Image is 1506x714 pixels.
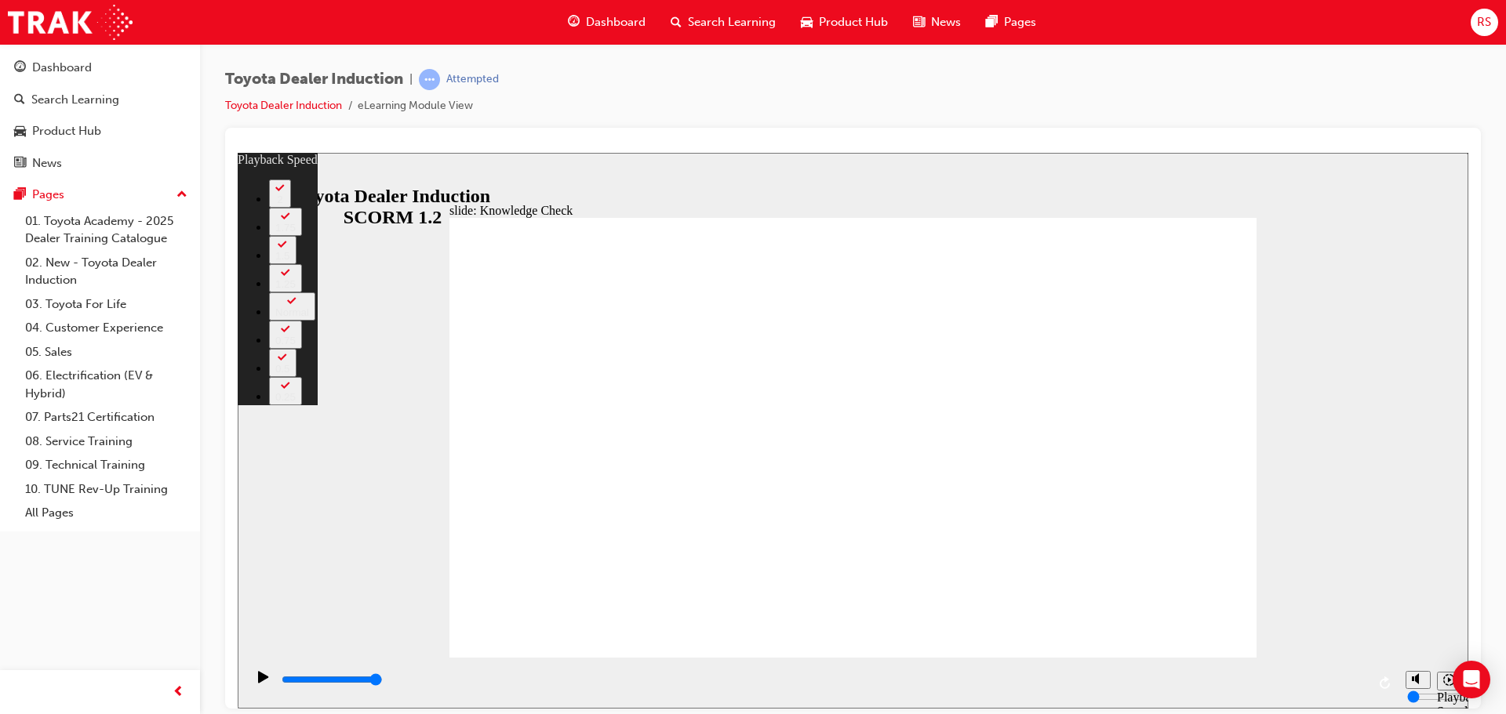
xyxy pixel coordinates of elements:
[788,6,900,38] a: car-iconProduct Hub
[8,505,1160,556] div: playback controls
[31,27,53,55] button: 2
[6,53,194,82] a: Dashboard
[19,251,194,292] a: 02. New - Toyota Dealer Induction
[1004,13,1036,31] span: Pages
[19,209,194,251] a: 01. Toyota Academy - 2025 Dealer Training Catalogue
[19,405,194,429] a: 07. Parts21 Certification
[555,6,658,38] a: guage-iconDashboard
[176,185,187,205] span: up-icon
[14,93,25,107] span: search-icon
[409,71,413,89] span: |
[801,13,813,32] span: car-icon
[1137,519,1160,542] button: Replay (Ctrl+Alt+R)
[973,6,1049,38] a: pages-iconPages
[1199,538,1223,566] div: Playback Speed
[6,85,194,114] a: Search Learning
[1477,13,1491,31] span: RS
[14,188,26,202] span: pages-icon
[31,91,119,109] div: Search Learning
[1471,9,1498,36] button: RS
[568,13,580,32] span: guage-icon
[44,520,145,533] input: slide progress
[688,13,776,31] span: Search Learning
[32,154,62,172] div: News
[19,316,194,340] a: 04. Customer Experience
[6,180,194,209] button: Pages
[6,50,194,180] button: DashboardSearch LearningProduct HubNews
[671,13,682,32] span: search-icon
[900,6,973,38] a: news-iconNews
[225,99,342,112] a: Toyota Dealer Induction
[173,683,184,702] span: prev-icon
[658,6,788,38] a: search-iconSearch Learning
[225,71,403,89] span: Toyota Dealer Induction
[8,5,133,40] img: Trak
[913,13,925,32] span: news-icon
[6,149,194,178] a: News
[1160,505,1223,556] div: misc controls
[19,340,194,364] a: 05. Sales
[19,477,194,502] a: 10. TUNE Rev-Up Training
[14,157,26,171] span: news-icon
[1453,661,1490,698] div: Open Intercom Messenger
[19,501,194,525] a: All Pages
[32,186,64,204] div: Pages
[986,13,998,32] span: pages-icon
[6,117,194,146] a: Product Hub
[1199,519,1224,538] button: Playback speed
[19,292,194,317] a: 03. Toyota For Life
[1170,538,1271,550] input: volume
[14,61,26,75] span: guage-icon
[14,125,26,139] span: car-icon
[586,13,646,31] span: Dashboard
[19,429,194,454] a: 08. Service Training
[1168,518,1193,536] button: Unmute (Ctrl+Alt+M)
[358,97,473,115] li: eLearning Module View
[819,13,888,31] span: Product Hub
[32,122,101,140] div: Product Hub
[38,41,47,53] div: 2
[419,69,440,90] span: learningRecordVerb_ATTEMPT-icon
[446,72,499,87] div: Attempted
[19,364,194,405] a: 06. Electrification (EV & Hybrid)
[32,59,92,77] div: Dashboard
[8,517,35,544] button: Play (Ctrl+Alt+P)
[19,453,194,477] a: 09. Technical Training
[931,13,961,31] span: News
